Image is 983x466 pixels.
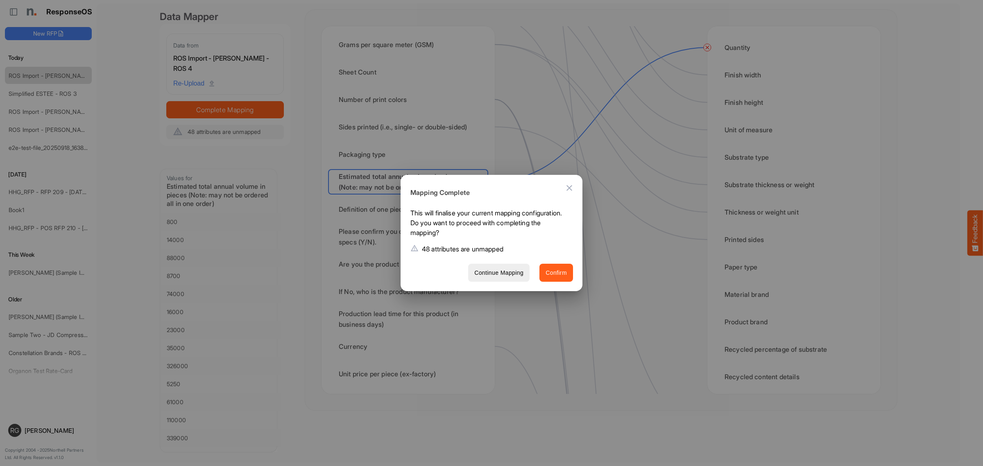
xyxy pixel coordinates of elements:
[410,188,566,198] h6: Mapping Complete
[539,264,573,282] button: Confirm
[546,268,567,278] span: Confirm
[468,264,530,282] button: Continue Mapping
[474,268,523,278] span: Continue Mapping
[410,208,566,241] p: This will finalise your current mapping configuration. Do you want to proceed with completing the...
[559,178,579,198] button: Close dialog
[422,244,503,254] p: 48 attributes are unmapped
